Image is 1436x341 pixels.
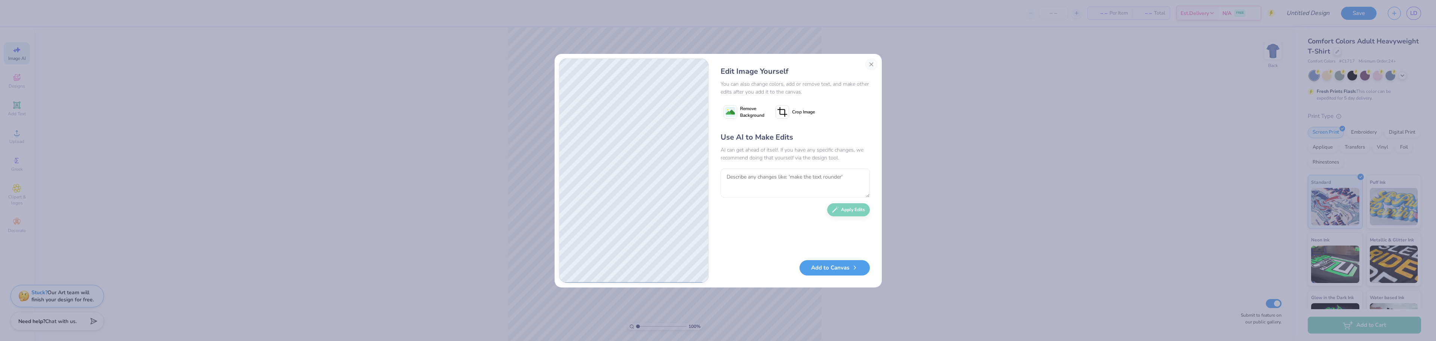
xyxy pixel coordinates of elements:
div: You can also change colors, add or remove text, and make other edits after you add it to the canvas. [721,80,870,96]
div: Edit Image Yourself [721,66,870,77]
span: Remove Background [740,105,764,119]
span: Crop Image [792,109,815,115]
button: Add to Canvas [800,260,870,275]
button: Close [865,58,877,70]
div: Use AI to Make Edits [721,132,870,143]
div: AI can get ahead of itself. If you have any specific changes, we recommend doing that yourself vi... [721,146,870,162]
button: Remove Background [721,103,767,121]
button: Crop Image [773,103,819,121]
